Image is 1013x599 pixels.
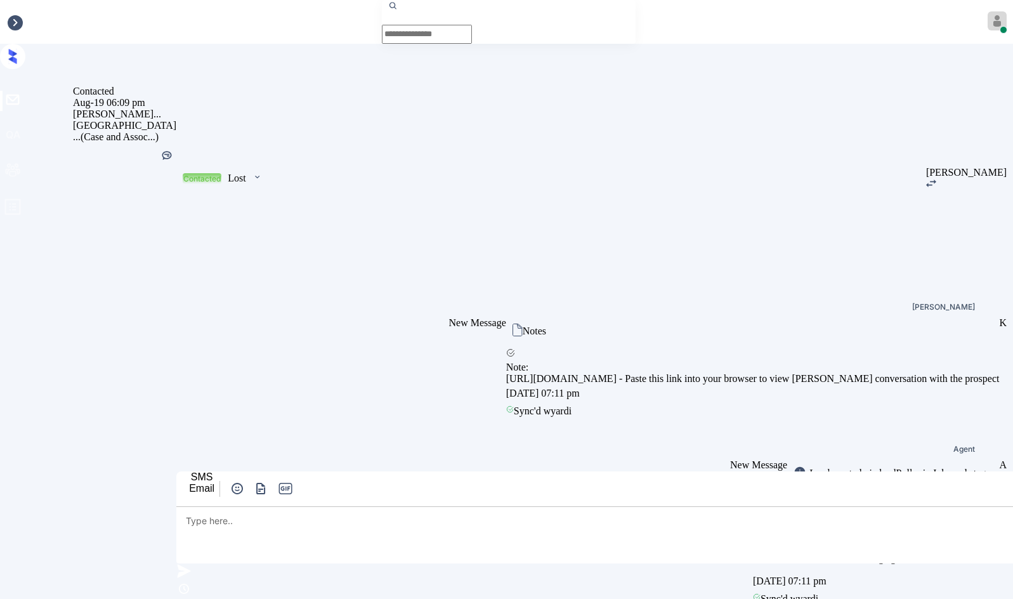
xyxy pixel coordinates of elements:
[988,11,1007,30] img: avatar
[523,326,546,337] div: Notes
[926,167,1007,178] div: [PERSON_NAME]
[912,303,975,311] div: [PERSON_NAME]
[189,483,214,494] div: Email
[160,149,173,162] img: Kelsey was silent
[73,97,176,109] div: Aug-19 06:09 pm
[6,16,30,28] div: Inbox
[160,149,173,164] div: Kelsey was silent
[228,173,245,184] div: Lost
[449,317,506,328] span: New Message
[926,180,936,187] img: icon-zuma
[506,373,1000,385] div: [URL][DOMAIN_NAME] - Paste this link into your browser to view [PERSON_NAME] conversation with th...
[806,468,993,479] div: Lead created via leadPoller in Inbound stage.
[4,198,22,220] span: profile
[73,109,176,120] div: [PERSON_NAME]...
[953,445,975,453] span: Agent
[189,471,214,483] div: SMS
[176,581,192,596] img: icon-zuma
[506,348,515,357] img: icon-zuma
[73,120,176,143] div: [GEOGRAPHIC_DATA] ... (Case and Assoc...)
[794,466,806,478] img: icon-zuma
[513,324,523,336] img: icon-zuma
[183,174,221,183] div: Contacted
[73,86,176,97] div: Contacted
[230,481,245,496] img: icon-zuma
[730,459,787,470] span: New Message
[999,317,1007,329] div: K
[253,481,269,496] img: icon-zuma
[252,171,262,183] img: icon-zuma
[999,459,1007,471] div: A
[506,402,1000,420] div: Sync'd w yardi
[176,563,192,579] img: icon-zuma
[506,362,1000,373] div: Note:
[506,385,1000,402] div: [DATE] 07:11 pm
